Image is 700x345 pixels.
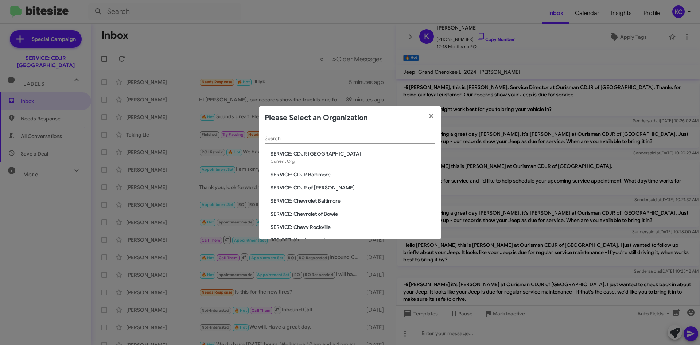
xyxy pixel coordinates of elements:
span: SERVICE: Chevrolet Baltimore [271,197,435,204]
span: SERVICE: Honda Laurel [271,237,435,244]
span: SERVICE: Chevy Rockville [271,223,435,231]
span: SERVICE: CDJR Baltimore [271,171,435,178]
span: SERVICE: CDJR [GEOGRAPHIC_DATA] [271,150,435,157]
span: Current Org [271,158,295,164]
h2: Please Select an Organization [265,112,368,124]
span: SERVICE: CDJR of [PERSON_NAME] [271,184,435,191]
span: SERVICE: Chevrolet of Bowie [271,210,435,218]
